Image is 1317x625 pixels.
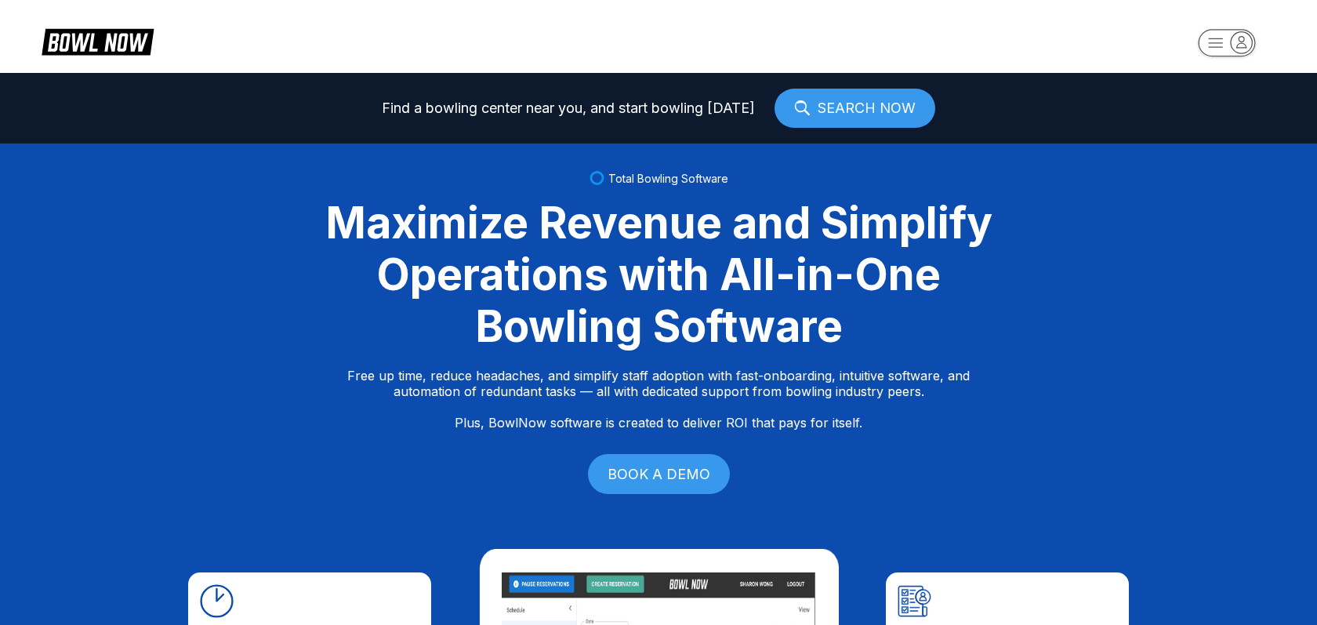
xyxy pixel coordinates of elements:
a: SEARCH NOW [775,89,935,128]
p: Free up time, reduce headaches, and simplify staff adoption with fast-onboarding, intuitive softw... [347,368,970,431]
span: Find a bowling center near you, and start bowling [DATE] [382,100,755,116]
a: BOOK A DEMO [588,454,730,494]
span: Total Bowling Software [608,172,728,185]
div: Maximize Revenue and Simplify Operations with All-in-One Bowling Software [306,197,1011,352]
